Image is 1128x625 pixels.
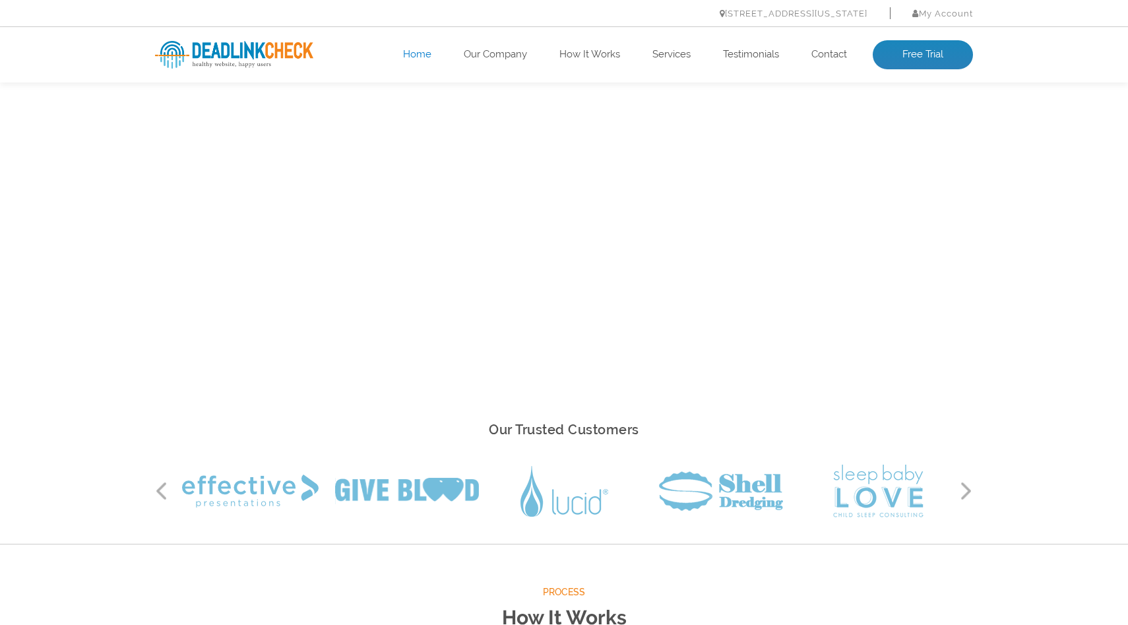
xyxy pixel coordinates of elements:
img: Give Blood [335,478,479,504]
button: Next [960,481,973,501]
img: Lucid [520,466,608,517]
button: Previous [155,481,168,501]
img: Shell Dredging [659,471,783,511]
img: Effective [182,475,319,508]
h2: Our Trusted Customers [155,418,973,442]
img: Sleep Baby Love [833,465,924,517]
span: Process [155,584,973,601]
